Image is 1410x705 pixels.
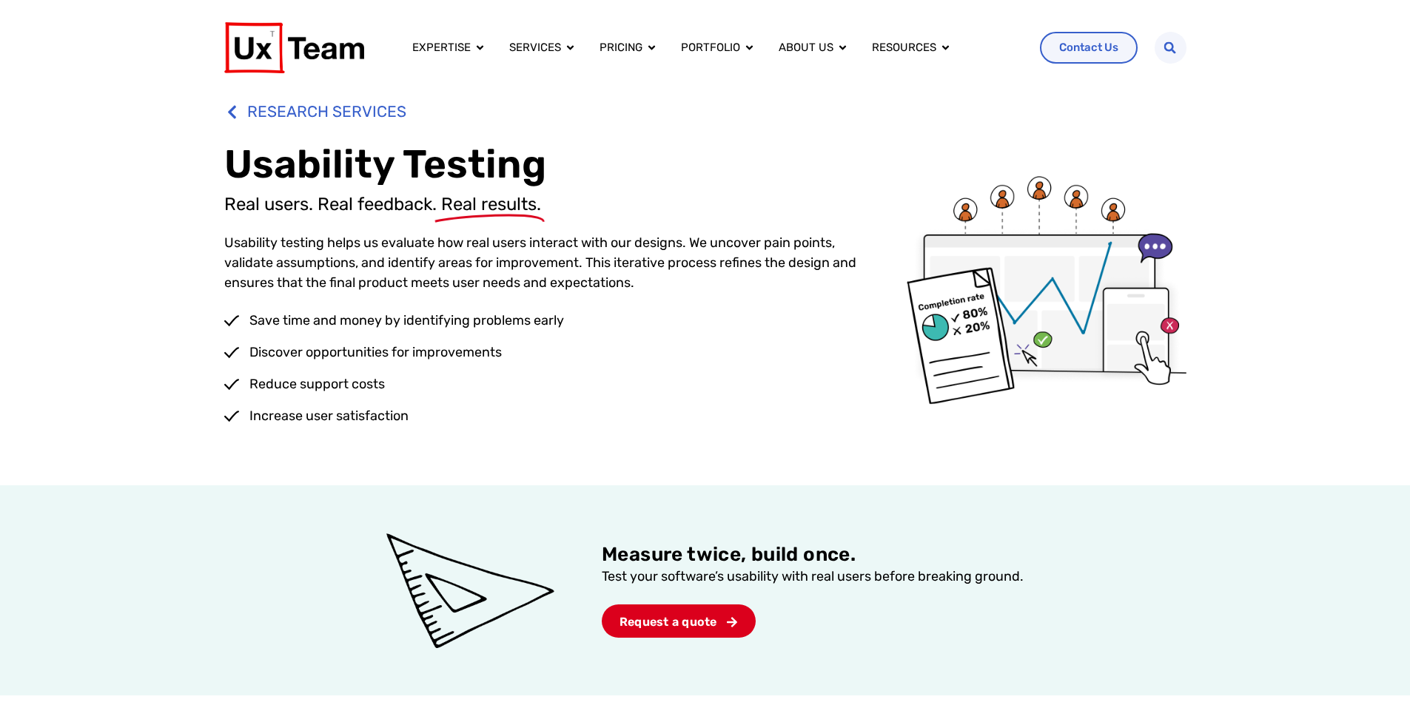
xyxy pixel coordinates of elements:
div: Measure twice, build once. [602,543,1024,567]
span: RESEARCH SERVICES [244,95,406,128]
span: Real results. [441,194,541,215]
span: Request a quote [620,616,717,628]
a: Expertise [412,39,471,56]
span: Discover opportunities for improvements [246,343,502,362]
a: RESEARCH SERVICES [224,95,859,128]
span: Real users. Real feedback. [224,194,437,215]
img: UX Team Logo [224,22,364,73]
a: Contact Us [1040,32,1138,64]
a: Services [509,39,561,56]
a: Portfolio [681,39,740,56]
a: Pricing [600,39,642,56]
p: Usability testing helps us evaluate how real users interact with our designs. We uncover pain poi... [224,233,859,293]
span: Reduce support costs [246,374,385,394]
span: Increase user satisfaction [246,406,409,426]
nav: Menu [400,33,1028,62]
a: About us [779,39,833,56]
div: Menu Toggle [400,33,1028,62]
div: Search [1155,32,1186,64]
img: A visual representation of usability test metrics for an 80% completion rate and user interaction... [907,176,1186,405]
p: Test your software’s usability with real users before breaking ground. [602,567,1024,587]
h1: Usability Testing [224,140,859,188]
span: Contact Us [1059,42,1118,53]
span: Save time and money by identifying problems early [246,311,564,331]
a: Resources [872,39,936,56]
a: Request a quote [602,604,756,638]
